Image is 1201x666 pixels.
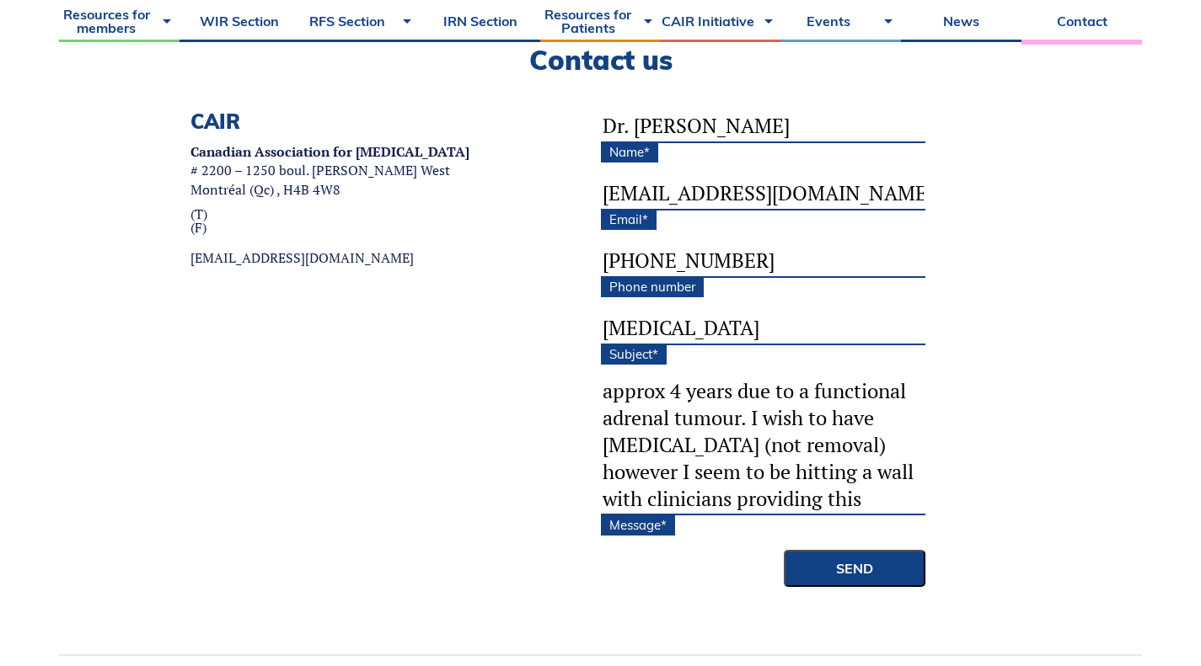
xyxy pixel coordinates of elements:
h3: CAIR [190,109,469,134]
a: [EMAIL_ADDRESS][DOMAIN_NAME] [190,251,469,264]
label: Phone number [601,276,704,297]
strong: Canadian Association for [MEDICAL_DATA] [190,142,469,161]
a: (F) [190,221,469,234]
label: Email [601,209,657,230]
input: 555-555-1234 [601,244,925,278]
label: Name [601,141,658,163]
h2: Contact us [59,44,1142,76]
input: Email [601,177,925,210]
input: Subject [601,312,925,345]
p: # 2200 – 1250 boul. [PERSON_NAME] West Montréal (Qc) , H4B 4W8 [190,142,469,199]
input: Send [784,550,925,587]
label: Message [601,514,675,535]
label: Subject [601,344,667,365]
a: (T) [190,207,469,221]
input: Name [601,109,925,143]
